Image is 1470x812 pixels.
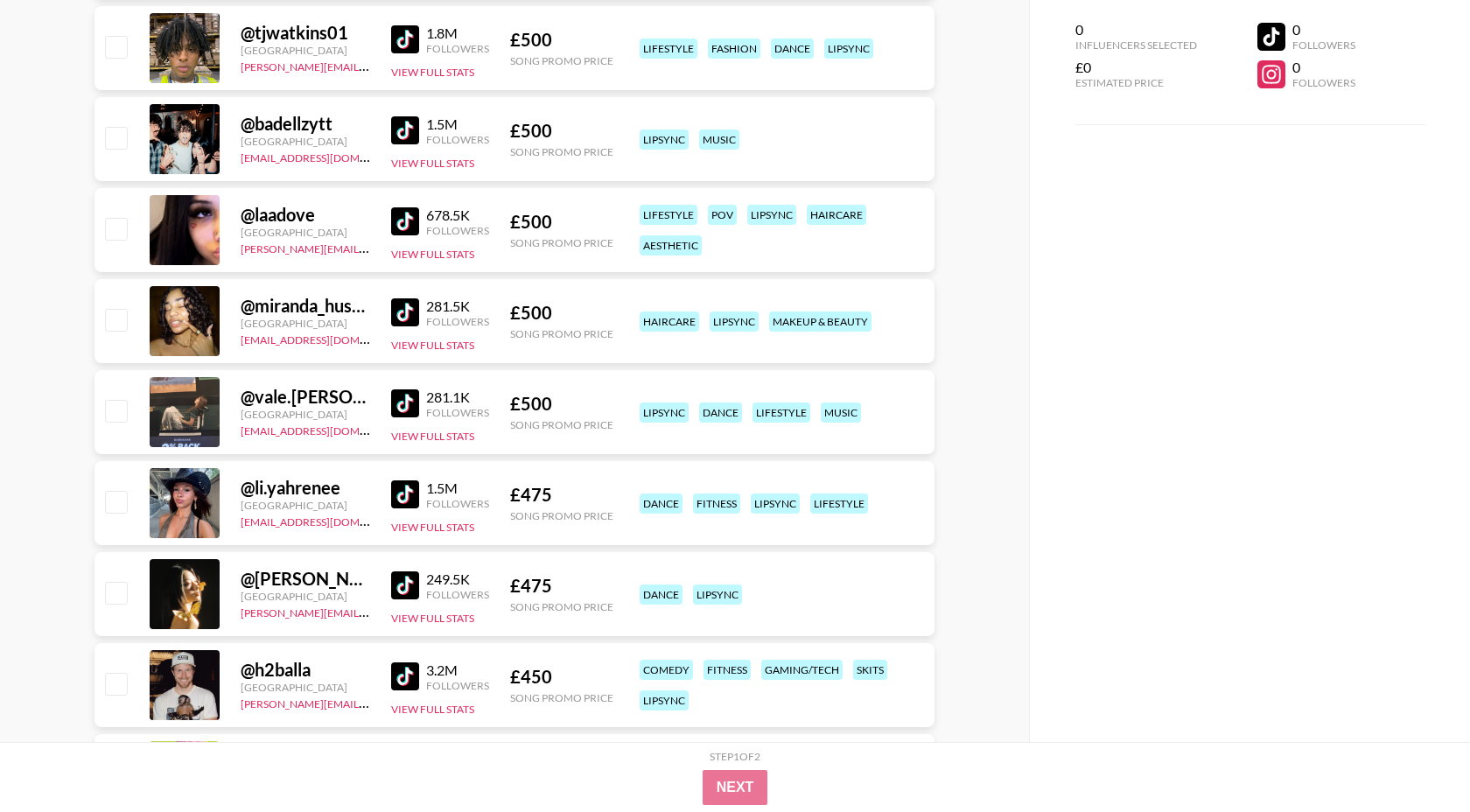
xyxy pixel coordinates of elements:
div: £ 500 [510,29,613,51]
img: TikTok [391,389,419,417]
div: lipsync [640,690,689,710]
div: @ tjwatkins01 [241,22,370,44]
div: Influencers Selected [1075,38,1197,52]
div: £ 500 [510,120,613,142]
div: dance [771,38,814,59]
div: dance [640,493,682,514]
div: lipsync [693,584,742,605]
div: [GEOGRAPHIC_DATA] [241,590,370,603]
a: [EMAIL_ADDRESS][DOMAIN_NAME] [241,421,416,437]
button: View Full Stats [391,703,474,716]
div: Song Promo Price [510,54,613,67]
div: Song Promo Price [510,327,613,340]
div: Step 1 of 2 [710,750,760,763]
div: Song Promo Price [510,509,613,522]
div: Song Promo Price [510,418,613,431]
div: lifestyle [640,205,697,225]
div: lipsync [751,493,800,514]
div: £ 475 [510,484,613,506]
div: @ laadove [241,204,370,226]
div: Followers [426,224,489,237]
div: 0 [1075,21,1197,38]
a: [EMAIL_ADDRESS][DOMAIN_NAME] [241,148,416,164]
button: View Full Stats [391,339,474,352]
div: @ vale.[PERSON_NAME] [241,386,370,408]
div: [GEOGRAPHIC_DATA] [241,317,370,330]
div: lifestyle [810,493,868,514]
div: [GEOGRAPHIC_DATA] [241,226,370,239]
a: [PERSON_NAME][EMAIL_ADDRESS][DOMAIN_NAME] [241,57,500,73]
div: Followers [426,42,489,55]
div: £ 450 [510,666,613,688]
div: Followers [426,406,489,419]
a: [PERSON_NAME][EMAIL_ADDRESS][DOMAIN_NAME] [241,694,500,710]
div: skits [853,660,887,680]
div: Followers [426,497,489,510]
div: fashion [708,38,760,59]
div: £ 500 [510,302,613,324]
div: £ 500 [510,211,613,233]
div: Song Promo Price [510,691,613,704]
img: TikTok [391,25,419,53]
div: @ miranda_huschka [241,295,370,317]
div: @ [PERSON_NAME][DOMAIN_NAME]_ [241,568,370,590]
div: @ h2balla [241,659,370,681]
div: lipsync [640,129,689,150]
div: haircare [640,311,699,332]
button: View Full Stats [391,66,474,79]
div: Song Promo Price [510,145,613,158]
div: dance [640,584,682,605]
div: lipsync [710,311,759,332]
div: £ 475 [510,575,613,597]
img: TikTok [391,571,419,599]
div: £0 [1075,59,1197,76]
div: £ 500 [510,393,613,415]
div: [GEOGRAPHIC_DATA] [241,681,370,694]
div: aesthetic [640,235,702,255]
div: Estimated Price [1075,76,1197,89]
div: fitness [703,660,751,680]
button: View Full Stats [391,521,474,534]
div: 281.5K [426,297,489,315]
div: makeup & beauty [769,311,871,332]
div: lipsync [824,38,873,59]
div: haircare [807,205,866,225]
div: Song Promo Price [510,600,613,613]
div: 1.5M [426,479,489,497]
div: Followers [426,133,489,146]
div: 1.8M [426,24,489,42]
a: [PERSON_NAME][EMAIL_ADDRESS][PERSON_NAME][DOMAIN_NAME] [241,239,583,255]
div: 281.1K [426,388,489,406]
div: Followers [1292,76,1355,89]
div: music [699,129,739,150]
div: lipsync [747,205,796,225]
div: @ li.yahrenee [241,477,370,499]
img: TikTok [391,298,419,326]
button: View Full Stats [391,612,474,625]
div: 678.5K [426,206,489,224]
div: Followers [1292,38,1355,52]
div: 3.2M [426,661,489,679]
div: pov [708,205,737,225]
iframe: Drift Widget Chat Controller [1382,724,1449,791]
div: [GEOGRAPHIC_DATA] [241,499,370,512]
div: Song Promo Price [510,236,613,249]
div: Followers [426,315,489,328]
a: [EMAIL_ADDRESS][DOMAIN_NAME] [241,512,416,528]
div: [GEOGRAPHIC_DATA] [241,135,370,148]
button: View Full Stats [391,157,474,170]
div: Followers [426,588,489,601]
div: comedy [640,660,693,680]
div: [GEOGRAPHIC_DATA] [241,44,370,57]
img: TikTok [391,116,419,144]
div: 1.5M [426,115,489,133]
img: TikTok [391,662,419,690]
button: Next [703,770,768,805]
div: lipsync [640,402,689,423]
div: music [821,402,861,423]
a: [PERSON_NAME][EMAIL_ADDRESS][DOMAIN_NAME] [241,603,500,619]
div: 0 [1292,21,1355,38]
div: lifestyle [752,402,810,423]
div: 249.5K [426,570,489,588]
div: gaming/tech [761,660,843,680]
